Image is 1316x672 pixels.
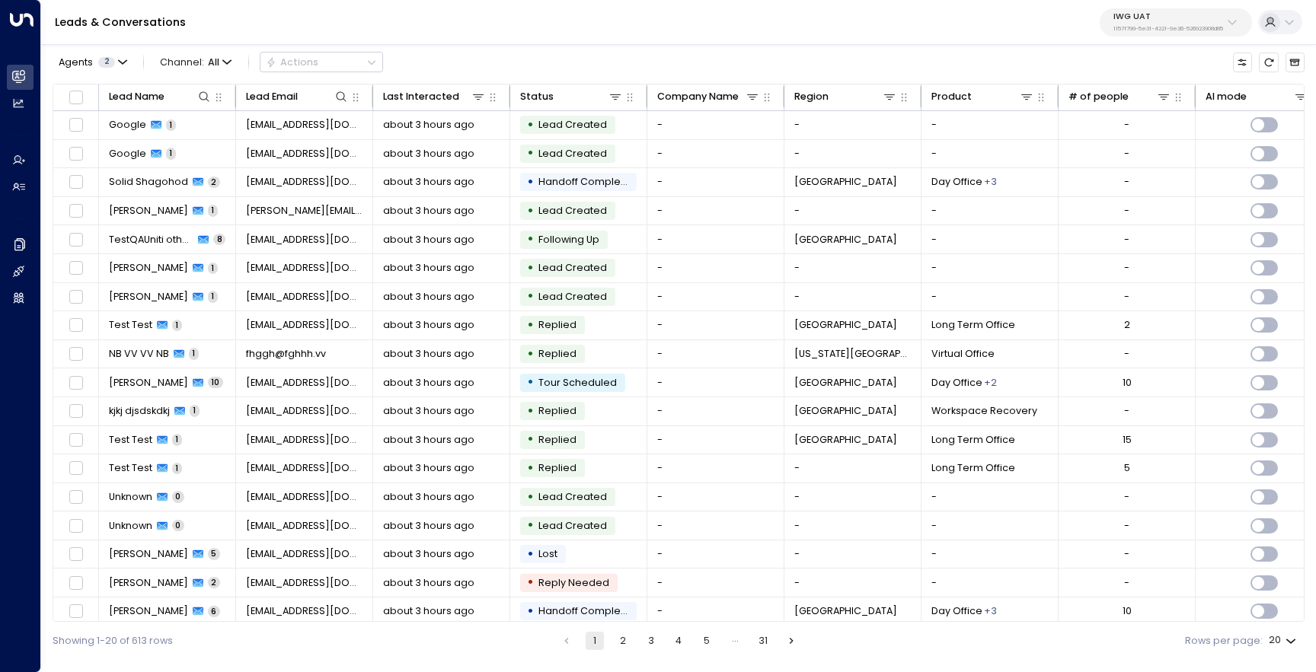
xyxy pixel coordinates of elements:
span: daniel.teixeira@iwgplc.com [246,204,363,218]
span: about 3 hours ago [383,175,474,189]
span: Toggle select row [67,288,85,306]
div: • [527,428,534,451]
span: Replied [538,347,577,360]
div: Lead Email [246,88,298,105]
td: - [647,568,784,597]
span: KIEV [794,433,897,447]
span: about 3 hours ago [383,604,474,618]
td: - [922,225,1059,253]
span: 5 [208,548,220,559]
span: Following Up [538,233,599,246]
span: Toggle select row [67,432,85,449]
span: about 3 hours ago [383,490,474,504]
div: - [1124,118,1129,132]
span: a.raghav89@gmail.com [246,261,363,275]
span: privacy-noreply@google.com [246,147,363,161]
td: - [647,283,784,311]
td: - [647,368,784,397]
span: Long Term Office [931,318,1015,332]
button: Go to next page [782,632,800,650]
td: - [784,111,922,139]
div: Company Name [657,88,739,105]
span: 1 [172,463,182,474]
span: about 3 hours ago [383,147,474,161]
span: Toggle select row [67,403,85,420]
div: - [1124,576,1129,590]
span: Reply Needed [538,576,609,589]
span: cfalafwh@guerrillamailblock.com [246,490,363,504]
span: 1 [172,434,182,445]
td: - [647,511,784,540]
span: Day Office [931,175,982,189]
span: Solid Shagohod [109,175,188,189]
td: - [922,283,1059,311]
div: • [527,314,534,337]
td: - [647,483,784,511]
td: - [647,597,784,626]
td: - [784,283,922,311]
span: 1 [208,205,218,216]
span: All [208,57,219,68]
span: London [794,175,897,189]
span: Replied [538,461,577,474]
div: - [1124,261,1129,275]
span: 10 [208,377,223,388]
div: Status [520,88,624,105]
span: Google [109,147,146,161]
div: • [527,256,534,280]
td: - [922,511,1059,540]
span: Toggle select row [67,346,85,363]
span: Replied [538,433,577,446]
div: • [527,285,534,308]
div: • [527,543,534,566]
span: Toggle select row [67,374,85,391]
span: 1 [166,148,176,159]
span: 6 [208,606,220,617]
span: Google [109,118,146,132]
td: - [784,454,922,483]
span: about 3 hours ago [383,547,474,561]
td: - [784,197,922,225]
td: - [647,340,784,368]
div: - [1124,490,1129,504]
span: about 3 hours ago [383,461,474,475]
div: • [527,199,534,223]
td: - [922,111,1059,139]
td: - [647,454,784,483]
span: Unknown [109,519,152,533]
button: Go to page 2 [614,632,632,650]
div: • [527,170,534,194]
div: 10 [1123,376,1132,390]
span: Handoff Completed [538,175,637,188]
span: Miami [794,404,897,418]
span: 1 [208,263,218,274]
span: Handoff Completed [538,604,637,617]
span: about 3 hours ago [383,433,474,447]
div: # of people [1068,88,1129,105]
div: 15 [1123,433,1132,447]
span: testqauniti.otherzap@yahoo.com [246,233,363,247]
div: Long Term Office,Short Term Office,Workstation [984,175,997,189]
div: • [527,142,534,165]
td: - [922,254,1059,282]
span: Lead Created [538,519,607,532]
span: Day Office [931,604,982,618]
div: • [527,228,534,251]
span: Unknown [109,490,152,504]
div: Region [794,88,829,105]
div: Status [520,88,554,105]
span: 8 [213,234,225,245]
span: 1 [190,405,200,416]
span: 2 [98,57,115,68]
span: Lead Created [538,118,607,131]
div: # of people [1068,88,1172,105]
span: Toggle select row [67,202,85,220]
div: • [527,342,534,366]
span: 1 [208,291,218,302]
span: Long Term Office [931,433,1015,447]
span: 0 [172,491,184,502]
td: - [647,111,784,139]
div: - [1124,547,1129,561]
td: - [784,540,922,568]
div: Actions [266,56,318,68]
